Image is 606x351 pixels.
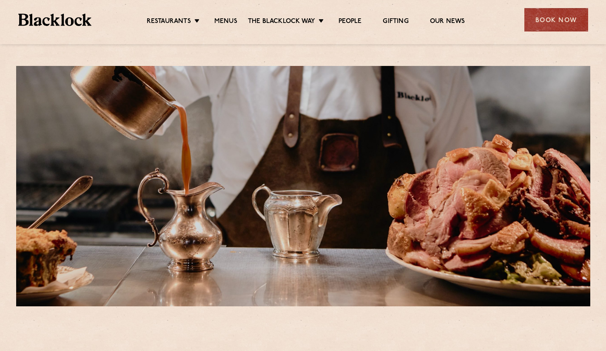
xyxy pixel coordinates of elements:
div: Book Now [524,8,588,31]
img: BL_Textured_Logo-footer-cropped.svg [18,14,92,26]
a: Restaurants [147,17,191,27]
a: Gifting [383,17,408,27]
a: The Blacklock Way [248,17,315,27]
a: People [339,17,361,27]
a: Menus [214,17,237,27]
a: Our News [430,17,465,27]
